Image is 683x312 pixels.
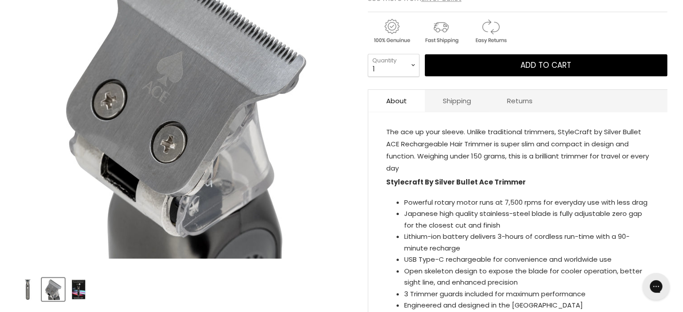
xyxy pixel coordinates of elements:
[425,90,489,112] a: Shipping
[417,18,465,45] img: shipping.gif
[520,60,571,70] span: Add to cart
[16,278,39,301] button: Stylecraft By Silver Bullet Ace Trimmer
[386,127,649,173] span: The ace up your sleeve. Unlike traditional trimmers, StyleCraft by Silver Bullet ACE Rechargeable...
[386,177,526,187] strong: Stylecraft By Silver Bullet Ace Trimmer
[404,232,630,253] span: Lithium-ion battery delivers 3-hours of cordless run-time with a 90-minute recharge
[17,279,38,300] img: Stylecraft By Silver Bullet Ace Trimmer
[15,275,353,301] div: Product thumbnails
[68,279,89,300] img: Stylecraft By Silver Bullet Ace Trimmer
[425,54,667,77] button: Add to cart
[404,255,612,264] span: USB Type-C rechargeable for convenience and worldwide use
[404,300,583,310] span: Engineered and designed in the [GEOGRAPHIC_DATA]
[638,270,674,303] iframe: Gorgias live chat messenger
[368,54,419,76] select: Quantity
[404,198,648,207] span: Powerful rotary motor runs at 7,500 rpms for everyday use with less drag
[42,278,65,301] button: Stylecraft By Silver Bullet Ace Trimmer
[67,278,90,301] button: Stylecraft By Silver Bullet Ace Trimmer
[467,18,514,45] img: returns.gif
[404,209,642,230] span: Japanese high quality stainless-steel blade is fully adjustable zero gap for the closest cut and ...
[404,289,586,299] span: 3 Trimmer guards included for maximum performance
[368,90,425,112] a: About
[489,90,551,112] a: Returns
[404,266,642,287] span: Open skeleton design to expose the blade for cooler operation, better sight line, and enhanced pr...
[368,18,415,45] img: genuine.gif
[43,279,64,300] img: Stylecraft By Silver Bullet Ace Trimmer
